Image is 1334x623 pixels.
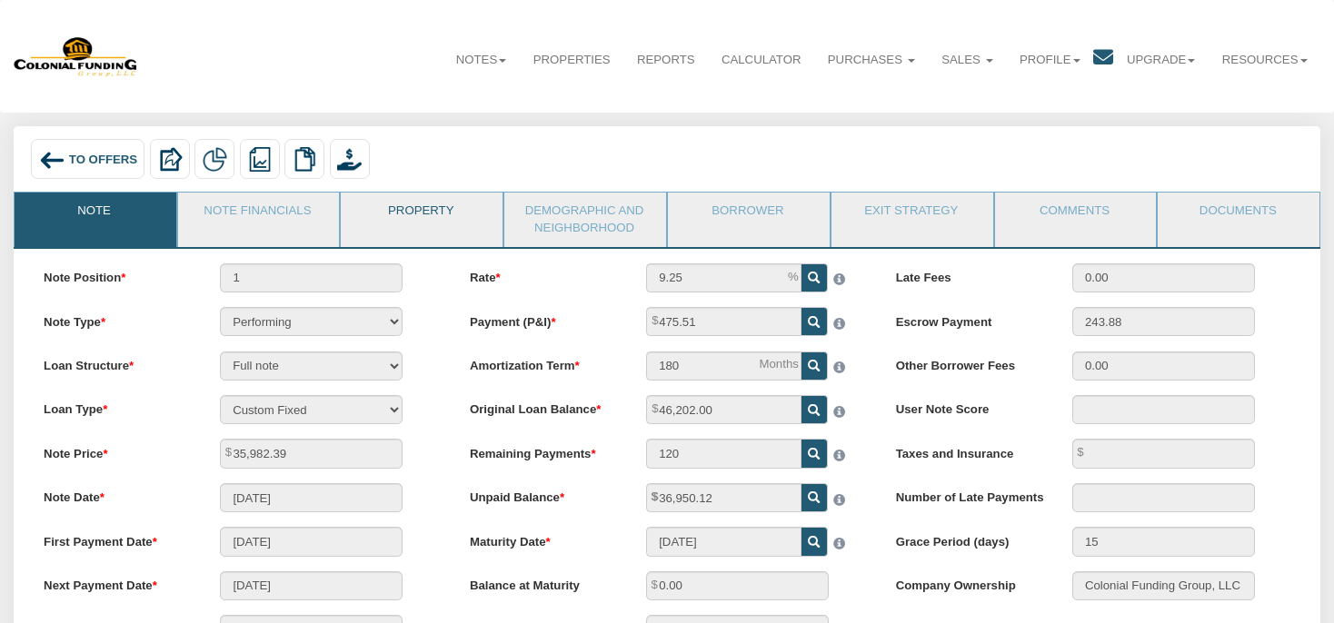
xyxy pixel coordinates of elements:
[14,35,139,77] img: 579666
[455,527,632,550] label: Maturity Date
[668,193,828,238] a: Borrower
[1209,38,1320,83] a: Resources
[520,38,623,83] a: Properties
[881,483,1058,507] label: Number of Late Payments
[455,439,632,462] label: Remaining Payments
[881,263,1058,287] label: Late Fees
[293,147,317,172] img: copy.png
[455,351,632,375] label: Amortization Term
[831,193,991,238] a: Exit Strategy
[443,38,520,83] a: Notes
[29,439,205,462] label: Note Price
[247,147,272,172] img: reports.png
[15,193,174,238] a: Note
[881,439,1058,462] label: Taxes and Insurance
[455,307,632,331] label: Payment (P&I)
[178,193,338,238] a: Note Financials
[623,38,708,83] a: Reports
[337,147,362,172] img: purchase_offer.png
[814,38,928,83] a: Purchases
[29,307,205,331] label: Note Type
[504,193,664,246] a: Demographic and Neighborhood
[29,263,205,287] label: Note Position
[157,147,182,172] img: export.svg
[39,147,65,173] img: back_arrow_left_icon.svg
[455,395,632,419] label: Original Loan Balance
[455,263,632,287] label: Rate
[995,193,1155,238] a: Comments
[29,351,205,375] label: Loan Structure
[646,527,801,556] input: MM/DD/YYYY
[220,527,403,556] input: MM/DD/YYYY
[708,38,814,83] a: Calculator
[881,571,1058,595] label: Company Ownership
[1158,193,1318,238] a: Documents
[1006,38,1093,83] a: Profile
[29,483,205,507] label: Note Date
[220,571,403,600] input: MM/DD/YYYY
[881,351,1058,375] label: Other Borrower Fees
[455,483,632,507] label: Unpaid Balance
[29,395,205,419] label: Loan Type
[455,571,632,595] label: Balance at Maturity
[203,147,227,172] img: partial.png
[29,527,205,550] label: First Payment Date
[881,527,1058,550] label: Grace Period (days)
[69,153,137,166] span: To Offers
[881,307,1058,331] label: Escrow Payment
[929,38,1007,83] a: Sales
[220,483,403,512] input: MM/DD/YYYY
[29,571,205,595] label: Next Payment Date
[881,395,1058,419] label: User Note Score
[341,193,501,238] a: Property
[1113,38,1209,83] a: Upgrade
[646,263,801,292] input: This field can contain only numeric characters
